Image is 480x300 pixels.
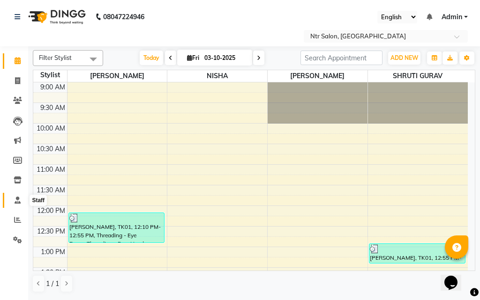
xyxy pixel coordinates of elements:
[35,227,67,236] div: 12:30 PM
[441,263,471,291] iframe: chat widget
[368,70,468,82] span: SHRUTI GURAV
[67,70,167,82] span: [PERSON_NAME]
[35,206,67,216] div: 12:00 PM
[185,54,202,61] span: Fri
[167,70,267,82] span: NISHA
[39,54,72,61] span: Filter Stylist
[33,70,67,80] div: Stylist
[24,4,88,30] img: logo
[46,279,59,289] span: 1 / 1
[30,195,47,206] div: Staff
[388,51,420,65] button: ADD NEW
[442,12,462,22] span: Admin
[300,51,382,65] input: Search Appointment
[140,51,163,65] span: Today
[35,144,67,154] div: 10:30 AM
[39,247,67,257] div: 1:00 PM
[369,244,465,263] div: [PERSON_NAME], TK01, 12:55 PM-01:25 PM, Styling - Hair Wash
[38,103,67,113] div: 9:30 AM
[103,4,144,30] b: 08047224946
[69,213,164,242] div: [PERSON_NAME], TK01, 12:10 PM-12:55 PM, Threading - Eye Brows,Threading - Fore Head
[35,165,67,175] div: 11:00 AM
[268,70,367,82] span: [PERSON_NAME]
[38,82,67,92] div: 9:00 AM
[35,185,67,195] div: 11:30 AM
[390,54,418,61] span: ADD NEW
[35,124,67,133] div: 10:00 AM
[202,51,248,65] input: 2025-10-03
[39,268,67,278] div: 1:30 PM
